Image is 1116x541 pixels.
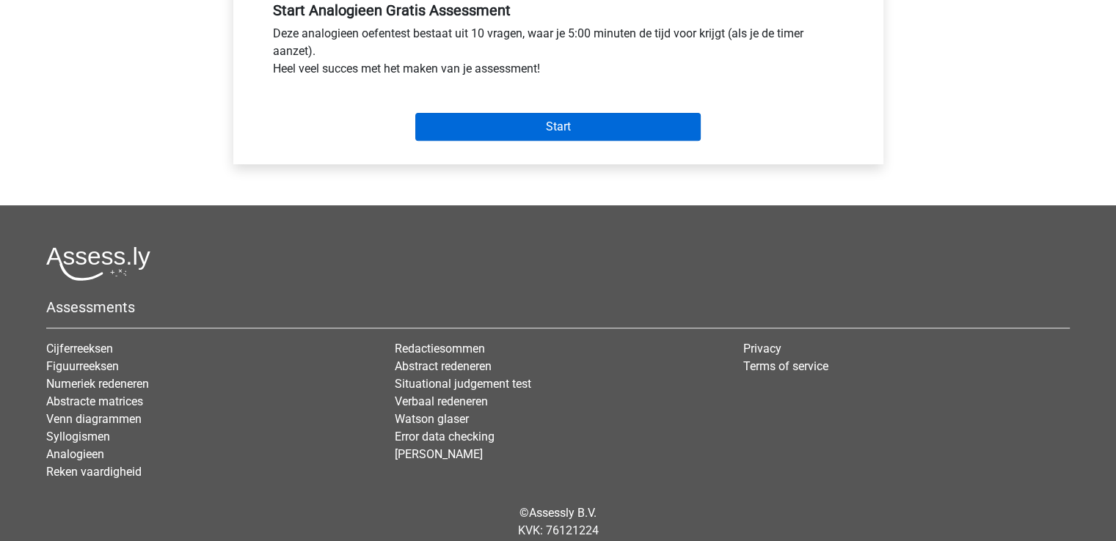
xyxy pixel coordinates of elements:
a: Terms of service [743,359,828,373]
a: Situational judgement test [395,377,531,391]
a: Watson glaser [395,412,469,426]
a: Error data checking [395,430,495,444]
a: [PERSON_NAME] [395,447,483,461]
a: Abstracte matrices [46,394,143,408]
a: Cijferreeksen [46,342,113,356]
input: Start [415,113,701,141]
a: Abstract redeneren [395,359,492,373]
div: Deze analogieen oefentest bestaat uit 10 vragen, waar je 5:00 minuten de tijd voor krijgt (als je... [262,25,855,84]
img: Assessly logo [46,246,150,281]
a: Reken vaardigheid [46,465,142,479]
a: Assessly B.V. [529,506,597,520]
a: Syllogismen [46,430,110,444]
a: Privacy [743,342,781,356]
h5: Start Analogieen Gratis Assessment [273,1,844,19]
a: Analogieen [46,447,104,461]
a: Verbaal redeneren [395,394,488,408]
a: Redactiesommen [395,342,485,356]
h5: Assessments [46,298,1070,316]
a: Venn diagrammen [46,412,142,426]
a: Figuurreeksen [46,359,119,373]
a: Numeriek redeneren [46,377,149,391]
